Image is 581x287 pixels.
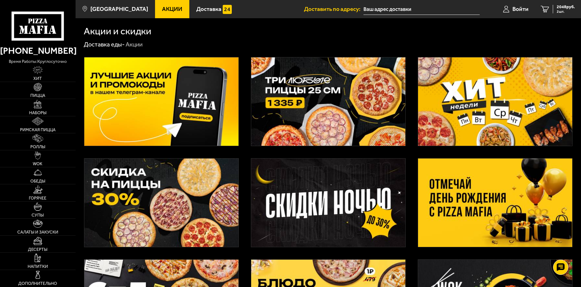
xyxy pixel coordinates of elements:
span: Обеды [30,179,45,183]
span: Войти [512,6,529,12]
span: Салаты и закуски [17,230,58,234]
a: Доставка еды- [84,41,125,48]
span: Доставить по адресу: [304,6,363,12]
span: Доставка [196,6,221,12]
span: Горячее [29,196,46,200]
span: Хит [33,77,42,81]
span: Акции [162,6,182,12]
div: Акции [126,41,143,49]
span: Напитки [28,265,48,269]
span: Пицца [30,94,45,98]
span: [GEOGRAPHIC_DATA] [90,6,148,12]
span: Римская пицца [20,128,56,132]
span: Роллы [30,145,45,149]
span: 2048 руб. [557,5,575,9]
span: 2 шт. [557,10,575,13]
span: Дополнительно [18,282,57,286]
input: Ваш адрес доставки [363,4,480,15]
span: WOK [33,162,42,166]
span: Супы [32,213,44,217]
h1: Акции и скидки [84,26,151,36]
span: Наборы [29,111,46,115]
span: Десерты [28,248,47,252]
img: 15daf4d41897b9f0e9f617042186c801.svg [223,5,232,14]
